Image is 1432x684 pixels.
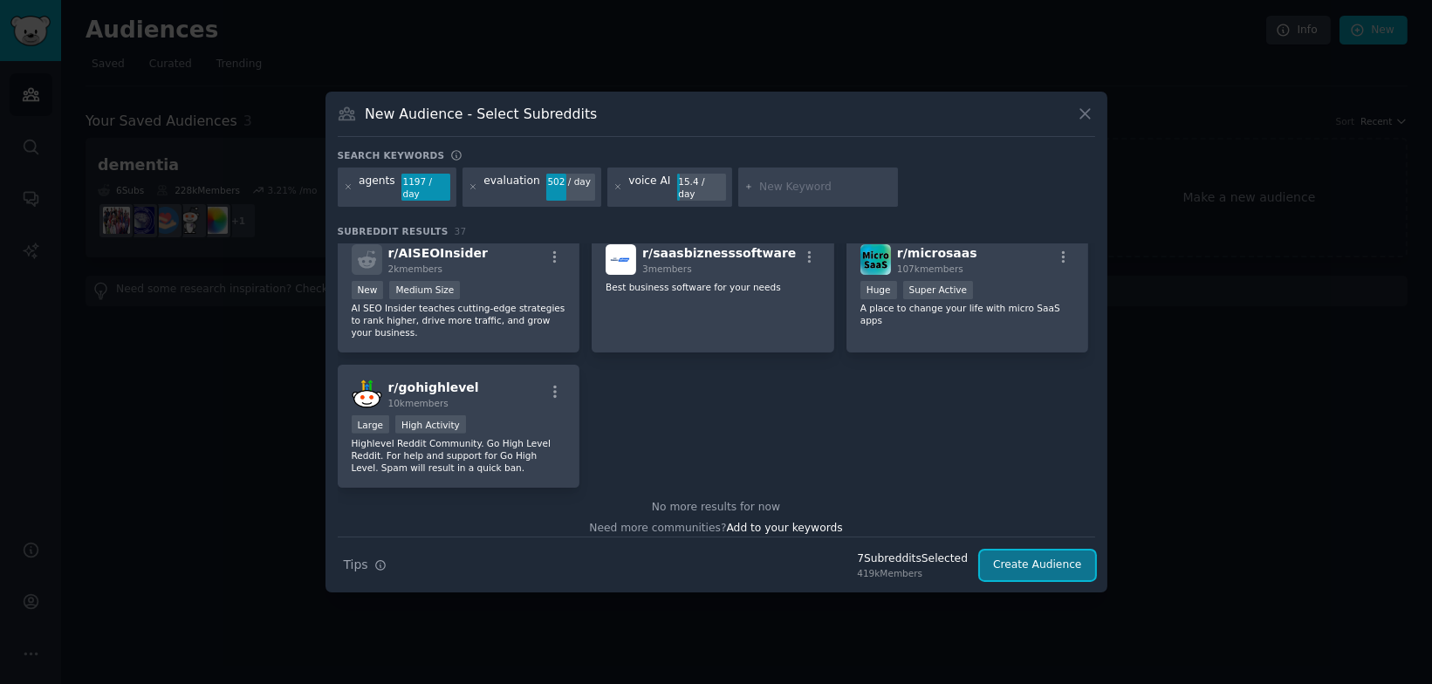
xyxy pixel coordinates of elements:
span: 3 members [642,263,692,274]
span: Subreddit Results [338,225,449,237]
span: r/ AISEOInsider [388,246,488,260]
div: 502 / day [546,174,595,189]
p: AI SEO Insider teaches cutting-edge strategies to rank higher, drive more traffic, and grow your ... [352,302,566,339]
h3: New Audience - Select Subreddits [365,105,597,123]
input: New Keyword [759,180,892,195]
img: microsaas [860,244,891,275]
h3: Search keywords [338,149,445,161]
span: Tips [344,556,368,574]
div: 15.4 / day [677,174,726,202]
button: Create Audience [980,551,1095,580]
p: A place to change your life with micro SaaS apps [860,302,1075,326]
span: r/ microsaas [897,246,977,260]
div: agents [359,174,395,202]
div: High Activity [395,415,466,434]
div: 1197 / day [401,174,450,202]
div: evaluation [483,174,539,202]
div: Huge [860,281,897,299]
button: Tips [338,550,393,580]
span: 107k members [897,263,963,274]
div: Super Active [903,281,974,299]
div: 7 Subreddit s Selected [857,551,968,567]
div: Medium Size [389,281,460,299]
p: Highlevel Reddit Community. Go High Level Reddit. For help and support for Go High Level. Spam wi... [352,437,566,474]
img: saasbiznesssoftware [606,244,636,275]
div: 419k Members [857,567,968,579]
span: 10k members [388,398,449,408]
div: voice AI [628,174,670,202]
div: Large [352,415,390,434]
span: Add to your keywords [727,522,843,534]
p: Best business software for your needs [606,281,820,293]
span: 2k members [388,263,443,274]
span: r/ gohighlevel [388,380,479,394]
div: No more results for now [338,500,1095,516]
div: Need more communities? [338,515,1095,537]
span: 37 [455,226,467,236]
span: r/ saasbiznesssoftware [642,246,796,260]
img: gohighlevel [352,379,382,409]
div: New [352,281,384,299]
